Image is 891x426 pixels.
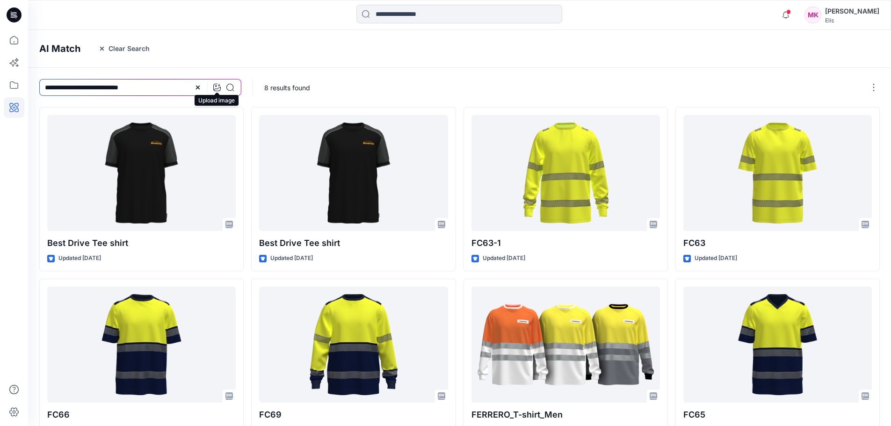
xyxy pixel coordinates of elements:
button: Clear Search [92,41,156,56]
p: Best Drive Tee shirt [47,237,236,250]
a: Best Drive Tee shirt [259,115,448,231]
p: FC65 [683,408,872,421]
p: FC69 [259,408,448,421]
p: Updated [DATE] [270,253,313,263]
div: Elis [825,17,879,24]
p: FC63-1 [471,237,660,250]
p: Updated [DATE] [58,253,101,263]
a: FC66 [47,287,236,403]
h4: AI Match [39,43,80,54]
div: MK [804,7,821,23]
a: FERRERO_T-shirt_Men [471,287,660,403]
p: Updated [DATE] [483,253,525,263]
p: Updated [DATE] [695,253,737,263]
a: Best Drive Tee shirt [47,115,236,231]
a: FC63-1 [471,115,660,231]
p: 8 results found [264,83,310,93]
a: FC69 [259,287,448,403]
div: [PERSON_NAME] [825,6,879,17]
p: FC63 [683,237,872,250]
p: FC66 [47,408,236,421]
p: FERRERO_T-shirt_Men [471,408,660,421]
a: FC65 [683,287,872,403]
p: Best Drive Tee shirt [259,237,448,250]
a: FC63 [683,115,872,231]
